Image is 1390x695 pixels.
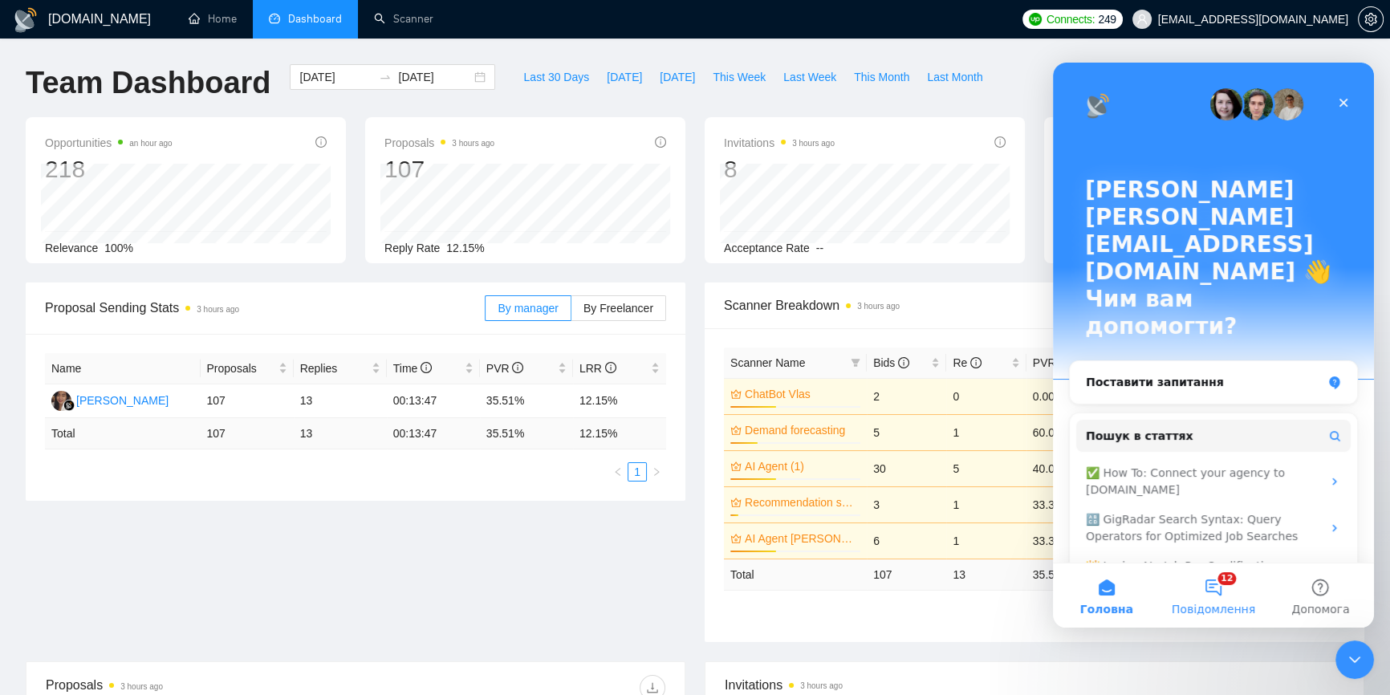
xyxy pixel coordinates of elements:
[628,462,647,482] li: 1
[384,242,440,254] span: Reply Rate
[946,522,1026,559] td: 1
[946,486,1026,522] td: 1
[970,357,982,368] span: info-circle
[713,68,766,86] span: This Week
[730,461,742,472] span: crown
[745,385,857,403] a: ChatBot Vlas
[288,12,342,26] span: Dashboard
[800,681,843,690] time: 3 hours ago
[783,68,836,86] span: Last Week
[730,356,805,369] span: Scanner Name
[816,242,823,254] span: --
[730,388,742,400] span: crown
[854,68,909,86] span: This Month
[873,356,909,369] span: Bids
[45,133,173,152] span: Opportunities
[651,64,704,90] button: [DATE]
[315,136,327,148] span: info-circle
[1029,13,1042,26] img: upwork-logo.png
[51,391,71,411] img: DS
[45,154,173,185] div: 218
[918,64,991,90] button: Last Month
[647,462,666,482] li: Next Page
[583,302,653,315] span: By Freelancer
[725,675,1344,695] span: Invitations
[45,353,201,384] th: Name
[730,533,742,544] span: crown
[104,242,133,254] span: 100%
[946,559,1026,590] td: 13
[655,136,666,148] span: info-circle
[927,68,982,86] span: Last Month
[724,295,1345,315] span: Scanner Breakdown
[867,450,946,486] td: 30
[269,13,280,24] span: dashboard
[1359,13,1383,26] span: setting
[745,457,857,475] a: AI Agent (1)
[724,133,835,152] span: Invitations
[953,356,982,369] span: Re
[745,494,857,511] a: Recommendation system
[573,418,666,449] td: 12.15 %
[1026,522,1106,559] td: 33.33%
[120,682,163,691] time: 3 hours ago
[724,242,810,254] span: Acceptance Rate
[387,418,480,449] td: 00:13:47
[1026,414,1106,450] td: 60.00%
[608,462,628,482] button: left
[387,384,480,418] td: 00:13:47
[792,139,835,148] time: 3 hours ago
[745,530,857,547] a: AI Agent [PERSON_NAME]
[13,7,39,33] img: logo
[608,462,628,482] li: Previous Page
[452,139,494,148] time: 3 hours ago
[45,418,201,449] td: Total
[847,351,864,375] span: filter
[647,462,666,482] button: right
[1358,13,1384,26] a: setting
[189,12,237,26] a: homeHome
[598,64,651,90] button: [DATE]
[197,305,239,314] time: 3 hours ago
[523,68,589,86] span: Last 30 Days
[845,64,918,90] button: This Month
[867,414,946,450] td: 5
[660,68,695,86] span: [DATE]
[384,133,494,152] span: Proposals
[1026,559,1106,590] td: 35.51 %
[857,302,900,311] time: 3 hours ago
[867,559,946,590] td: 107
[1335,640,1374,679] iframe: Intercom live chat
[1026,378,1106,414] td: 0.00%
[480,418,573,449] td: 35.51 %
[724,559,867,590] td: Total
[51,393,169,406] a: DS[PERSON_NAME]
[294,353,387,384] th: Replies
[851,358,860,368] span: filter
[724,154,835,185] div: 8
[294,384,387,418] td: 13
[867,378,946,414] td: 2
[994,136,1006,148] span: info-circle
[730,425,742,436] span: crown
[498,302,558,315] span: By manager
[480,384,573,418] td: 35.51%
[1053,63,1374,628] iframe: Intercom live chat
[398,68,471,86] input: End date
[446,242,484,254] span: 12.15%
[745,421,857,439] a: Demand forecasting
[1026,450,1106,486] td: 40.00%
